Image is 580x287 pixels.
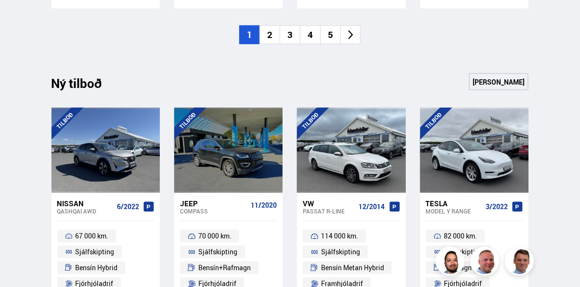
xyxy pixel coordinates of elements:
div: Tesla [426,199,482,208]
div: Model Y RANGE [426,208,482,214]
span: 11/2020 [251,201,277,209]
img: nhp88E3Fdnt1Opn2.png [437,248,466,277]
div: Qashqai AWD [57,208,113,214]
div: Jeep [180,199,247,208]
span: 12/2014 [359,203,385,211]
img: siFngHWaQ9KaOqBr.png [472,248,501,277]
div: VW [303,199,355,208]
li: 3 [280,25,300,44]
span: 114 000 km. [321,230,358,242]
span: Bensín+Rafmagn [198,262,251,274]
li: 4 [300,25,320,44]
span: 3/2022 [486,203,508,211]
span: Bensín Metan Hybrid [321,262,384,274]
span: Bensín Hybrid [75,262,117,274]
div: Compass [180,208,247,214]
li: 5 [320,25,340,44]
span: Sjálfskipting [321,246,360,258]
span: 67 000 km. [75,230,108,242]
button: Opna LiveChat spjallviðmót [8,4,37,33]
div: Passat R-LINE [303,208,355,214]
div: Ný tilboð [52,76,119,96]
span: Sjálfskipting [75,246,114,258]
li: 2 [259,25,280,44]
div: Nissan [57,199,113,208]
li: 1 [239,25,259,44]
a: [PERSON_NAME] [469,73,528,90]
span: Sjálfskipting [198,246,237,258]
img: FbJEzSuNWCJXmdc-.webp [506,248,535,277]
span: 70 000 km. [198,230,232,242]
span: 82 000 km. [444,230,477,242]
span: 6/2022 [117,203,139,211]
